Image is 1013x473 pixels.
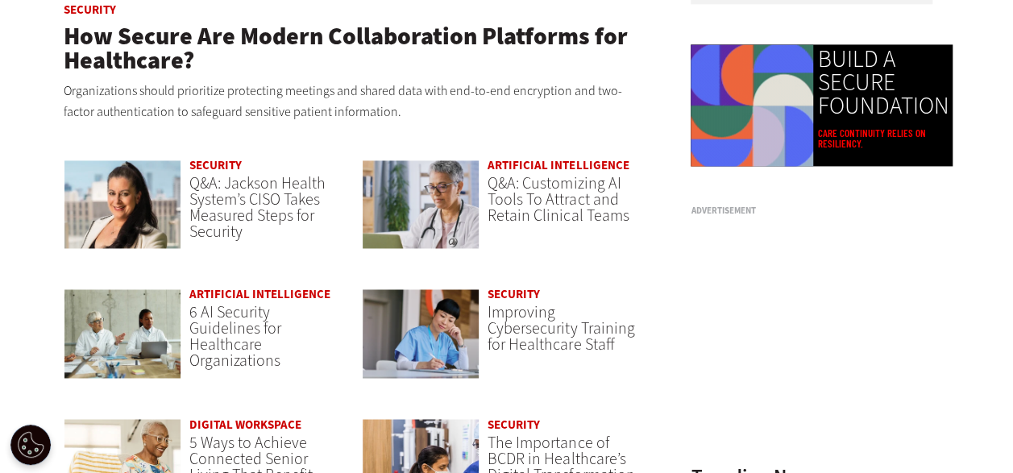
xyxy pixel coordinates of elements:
[362,288,480,379] img: nurse studying on computer
[64,160,182,250] img: Connie Barrera
[64,288,182,379] img: Doctors meeting in the office
[488,416,540,432] a: Security
[488,286,540,302] a: Security
[10,425,51,465] button: Open Preferences
[64,81,649,122] p: Organizations should prioritize protecting meetings and shared data with end-to-end encryption an...
[362,160,480,265] a: doctor on laptop
[691,44,813,167] img: Colorful animated shapes
[189,172,326,243] a: Q&A: Jackson Health System’s CISO Takes Measured Steps for Security
[189,157,242,173] a: Security
[64,160,182,265] a: Connie Barrera
[691,206,932,215] h3: Advertisement
[189,416,301,432] a: Digital Workspace
[189,286,330,302] a: Artificial Intelligence
[64,2,116,18] a: Security
[488,301,634,355] a: Improving Cybersecurity Training for Healthcare Staff
[64,20,628,77] a: How Secure Are Modern Collaboration Platforms for Healthcare?
[189,301,281,371] a: 6 AI Security Guidelines for Healthcare Organizations
[817,48,949,118] a: BUILD A SECURE FOUNDATION
[488,157,629,173] a: Artificial Intelligence
[10,425,51,465] div: Cookie Settings
[64,288,182,394] a: Doctors meeting in the office
[362,160,480,250] img: doctor on laptop
[362,288,480,394] a: nurse studying on computer
[817,128,949,149] a: Care continuity relies on resiliency.
[488,172,629,226] a: Q&A: Customizing AI Tools To Attract and Retain Clinical Teams
[691,222,932,423] iframe: advertisement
